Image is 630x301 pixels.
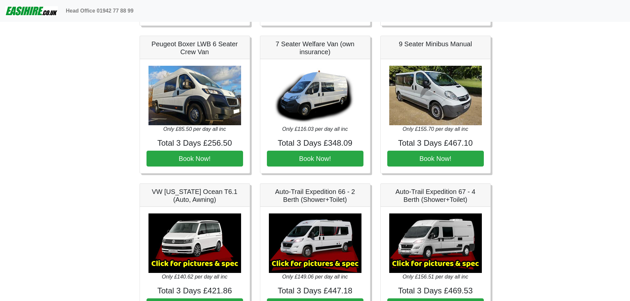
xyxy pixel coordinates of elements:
[147,40,243,56] h5: Peugeot Boxer LWB 6 Seater Crew Van
[387,188,484,204] h5: Auto-Trail Expedition 67 - 4 Berth (Shower+Toilet)
[267,286,363,296] h4: Total 3 Days £447.18
[387,286,484,296] h4: Total 3 Days £469.53
[387,138,484,148] h4: Total 3 Days £467.10
[282,126,348,132] i: Only £116.03 per day all inc
[269,66,361,125] img: 7 Seater Welfare Van (own insurance)
[5,4,58,18] img: easihire_logo_small.png
[269,213,361,273] img: Auto-Trail Expedition 66 - 2 Berth (Shower+Toilet)
[63,4,136,18] a: Head Office 01942 77 88 99
[267,138,363,148] h4: Total 3 Days £348.09
[267,188,363,204] h5: Auto-Trail Expedition 66 - 2 Berth (Shower+Toilet)
[387,40,484,48] h5: 9 Seater Minibus Manual
[282,274,348,280] i: Only £149.06 per day all inc
[66,8,134,14] b: Head Office 01942 77 88 99
[162,274,227,280] i: Only £140.62 per day all inc
[147,286,243,296] h4: Total 3 Days £421.86
[402,274,468,280] i: Only £156.51 per day all inc
[387,151,484,167] button: Book Now!
[389,66,482,125] img: 9 Seater Minibus Manual
[147,188,243,204] h5: VW [US_STATE] Ocean T6.1 (Auto, Awning)
[389,213,482,273] img: Auto-Trail Expedition 67 - 4 Berth (Shower+Toilet)
[148,213,241,273] img: VW California Ocean T6.1 (Auto, Awning)
[147,138,243,148] h4: Total 3 Days £256.50
[267,40,363,56] h5: 7 Seater Welfare Van (own insurance)
[402,126,468,132] i: Only £155.70 per day all inc
[148,66,241,125] img: Peugeot Boxer LWB 6 Seater Crew Van
[147,151,243,167] button: Book Now!
[267,151,363,167] button: Book Now!
[163,126,226,132] i: Only £85.50 per day all inc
